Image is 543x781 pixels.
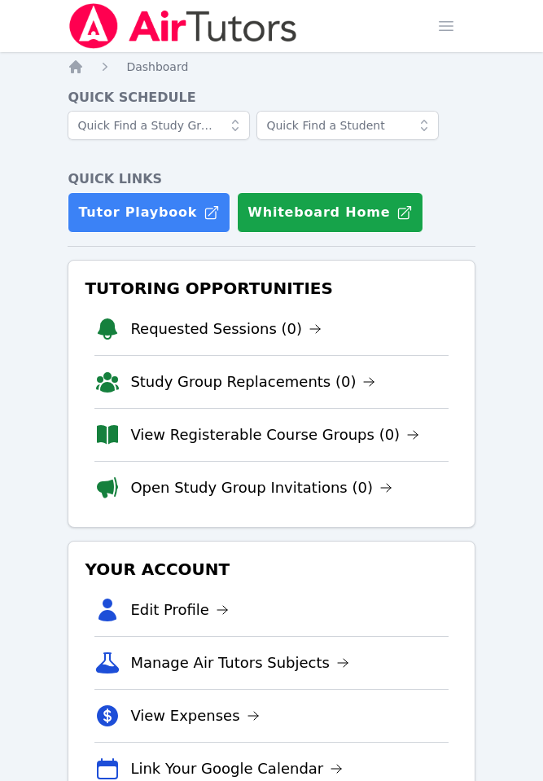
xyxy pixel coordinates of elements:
[130,704,259,727] a: View Expenses
[126,59,188,75] a: Dashboard
[130,371,375,393] a: Study Group Replacements (0)
[68,88,475,107] h4: Quick Schedule
[68,192,230,233] a: Tutor Playbook
[68,3,298,49] img: Air Tutors
[130,423,419,446] a: View Registerable Course Groups (0)
[68,59,475,75] nav: Breadcrumb
[81,274,461,303] h3: Tutoring Opportunities
[130,652,349,674] a: Manage Air Tutors Subjects
[68,111,250,140] input: Quick Find a Study Group
[130,599,229,621] a: Edit Profile
[256,111,439,140] input: Quick Find a Student
[130,318,322,340] a: Requested Sessions (0)
[130,476,392,499] a: Open Study Group Invitations (0)
[81,555,461,584] h3: Your Account
[126,60,188,73] span: Dashboard
[130,757,343,780] a: Link Your Google Calendar
[68,169,475,189] h4: Quick Links
[237,192,423,233] button: Whiteboard Home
